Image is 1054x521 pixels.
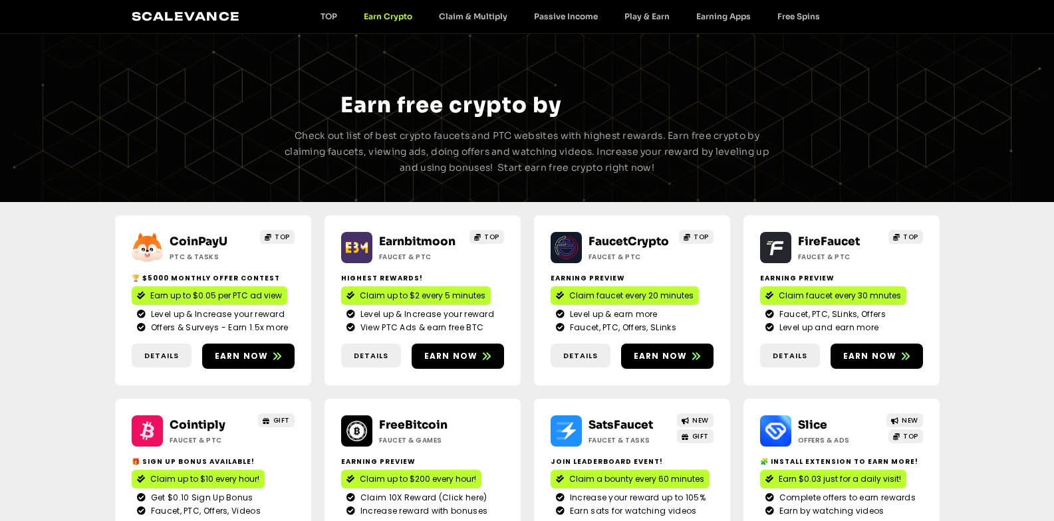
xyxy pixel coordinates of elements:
[341,286,491,305] a: Claim up to $2 every 5 minutes
[773,350,807,362] span: Details
[307,11,350,21] a: TOP
[843,350,897,362] span: Earn now
[567,492,706,504] span: Increase your reward up to 105%
[202,344,295,369] a: Earn now
[379,252,462,262] h2: Faucet & PTC
[760,344,820,368] a: Details
[683,11,764,21] a: Earning Apps
[170,435,253,445] h2: Faucet & PTC
[569,473,704,485] span: Claim a bounty every 60 minutes
[280,128,775,175] p: Check out list of best crypto faucets and PTC websites with highest rewards. Earn free crypto by ...
[779,473,901,485] span: Earn $0.03 just for a daily visit!
[831,344,923,369] a: Earn now
[484,232,499,242] span: TOP
[779,290,901,302] span: Claim faucet every 30 mnutes
[903,232,918,242] span: TOP
[621,344,714,369] a: Earn now
[760,273,923,283] h2: Earning Preview
[551,457,714,467] h2: Join Leaderboard event!
[132,457,295,467] h2: 🎁 Sign up bonus available!
[521,11,611,21] a: Passive Income
[798,418,827,432] a: Slice
[798,252,881,262] h2: Faucet & PTC
[563,350,598,362] span: Details
[215,350,269,362] span: Earn now
[589,252,672,262] h2: Faucet & PTC
[341,457,504,467] h2: Earning Preview
[132,273,295,283] h2: 🏆 $5000 Monthly Offer contest
[776,505,884,517] span: Earn by watching videos
[357,492,487,504] span: Claim 10X Reward (Click here)
[888,230,923,244] a: TOP
[412,344,504,369] a: Earn now
[776,322,879,334] span: Level up and earn more
[354,350,388,362] span: Details
[379,235,456,249] a: Earnbitmoon
[551,344,610,368] a: Details
[132,344,192,368] a: Details
[776,308,886,320] span: Faucet, PTC, SLinks, Offers
[148,308,285,320] span: Level up & Increase your reward
[350,11,426,21] a: Earn Crypto
[888,429,923,443] a: TOP
[341,344,401,368] a: Details
[692,431,709,441] span: GIFT
[346,492,499,504] a: Claim 10X Reward (Click here)
[886,413,923,427] a: NEW
[340,92,561,118] span: Earn free crypto by
[569,290,694,302] span: Claim faucet every 20 minutes
[273,415,290,425] span: GIFT
[170,418,225,432] a: Cointiply
[760,470,906,488] a: Earn $0.03 just for a daily visit!
[798,435,881,445] h2: Offers & Ads
[567,308,658,320] span: Level up & earn more
[776,492,916,504] span: Complete offers to earn rewards
[170,252,253,262] h2: ptc & Tasks
[357,322,483,334] span: View PTC Ads & earn free BTC
[692,415,709,425] span: NEW
[341,470,481,488] a: Claim up to $200 every hour!
[764,11,833,21] a: Free Spins
[341,273,504,283] h2: Highest Rewards!
[424,350,478,362] span: Earn now
[148,505,261,517] span: Faucet, PTC, Offers, Videos
[567,322,676,334] span: Faucet, PTC, Offers, SLinks
[589,235,669,249] a: FaucetCrypto
[379,418,448,432] a: FreeBitcoin
[357,505,487,517] span: Increase reward with bonuses
[148,492,253,504] span: Get $0.10 Sign Up Bonus
[360,473,476,485] span: Claim up to $200 every hour!
[426,11,521,21] a: Claim & Multiply
[360,290,485,302] span: Claim up to $2 every 5 minutes
[677,413,714,427] a: NEW
[760,457,923,467] h2: 🧩 Install extension to earn more!
[694,232,709,242] span: TOP
[551,470,710,488] a: Claim a bounty every 60 minutes
[258,413,295,427] a: GIFT
[469,230,504,244] a: TOP
[589,435,672,445] h2: Faucet & Tasks
[611,11,683,21] a: Play & Earn
[902,415,918,425] span: NEW
[679,230,714,244] a: TOP
[260,230,295,244] a: TOP
[677,429,714,443] a: GIFT
[567,505,697,517] span: Earn sats for watching videos
[150,290,282,302] span: Earn up to $0.05 per PTC ad view
[798,235,860,249] a: FireFaucet
[357,308,494,320] span: Level up & Increase your reward
[150,473,259,485] span: Claim up to $10 every hour!
[307,11,833,21] nav: Menu
[760,286,906,305] a: Claim faucet every 30 mnutes
[132,9,241,23] a: Scalevance
[132,470,265,488] a: Claim up to $10 every hour!
[903,431,918,441] span: TOP
[275,232,290,242] span: TOP
[144,350,179,362] span: Details
[551,273,714,283] h2: Earning Preview
[132,286,287,305] a: Earn up to $0.05 per PTC ad view
[589,418,653,432] a: SatsFaucet
[148,322,289,334] span: Offers & Surveys - Earn 1.5x more
[551,286,699,305] a: Claim faucet every 20 minutes
[170,235,227,249] a: CoinPayU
